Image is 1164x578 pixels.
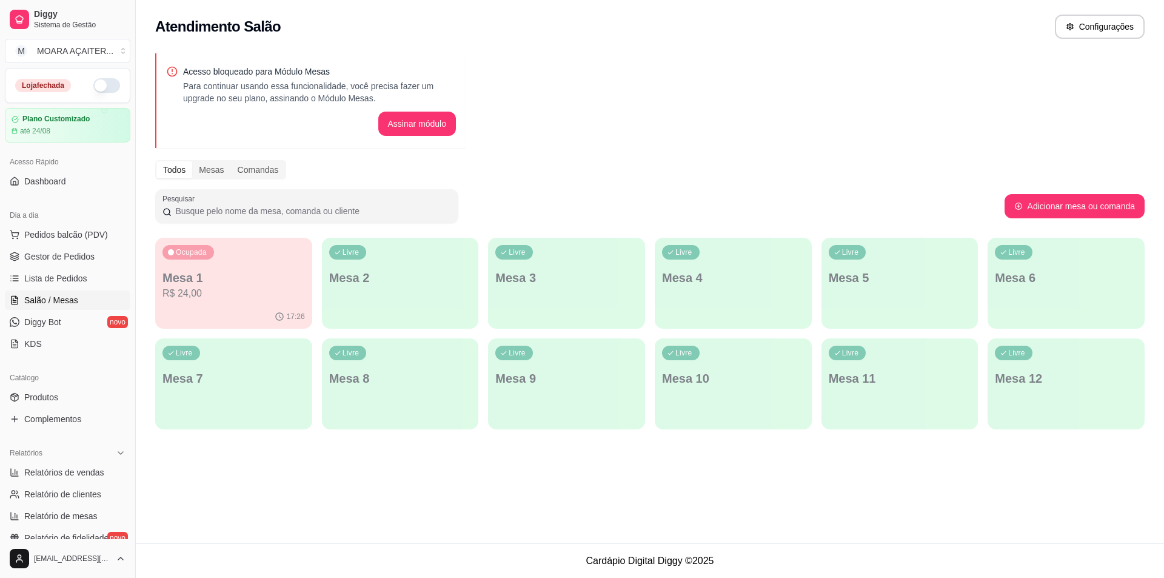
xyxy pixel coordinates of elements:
button: Select a team [5,39,130,63]
p: Livre [343,348,360,358]
p: Acesso bloqueado para Módulo Mesas [183,66,456,78]
p: Livre [675,247,692,257]
p: Mesa 8 [329,370,472,387]
a: Gestor de Pedidos [5,247,130,266]
p: Ocupada [176,247,207,257]
button: LivreMesa 12 [988,338,1145,429]
a: Lista de Pedidos [5,269,130,288]
h2: Atendimento Salão [155,17,281,36]
p: Livre [1008,348,1025,358]
div: Dia a dia [5,206,130,225]
p: Livre [509,247,526,257]
a: Relatório de clientes [5,485,130,504]
button: Alterar Status [93,78,120,93]
p: Mesa 5 [829,269,971,286]
p: 17:26 [287,312,305,321]
p: Livre [343,247,360,257]
span: Relatório de clientes [24,488,101,500]
span: Pedidos balcão (PDV) [24,229,108,241]
span: Produtos [24,391,58,403]
p: Livre [675,348,692,358]
div: Loja fechada [15,79,71,92]
button: [EMAIL_ADDRESS][DOMAIN_NAME] [5,544,130,573]
p: Mesa 6 [995,269,1137,286]
button: LivreMesa 7 [155,338,312,429]
div: Todos [156,161,192,178]
div: Acesso Rápido [5,152,130,172]
article: até 24/08 [20,126,50,136]
p: Mesa 9 [495,370,638,387]
p: Livre [842,348,859,358]
a: Relatório de mesas [5,506,130,526]
button: LivreMesa 6 [988,238,1145,329]
button: LivreMesa 3 [488,238,645,329]
a: Plano Customizadoaté 24/08 [5,108,130,143]
div: Comandas [231,161,286,178]
p: Mesa 11 [829,370,971,387]
span: Salão / Mesas [24,294,78,306]
button: Assinar módulo [378,112,457,136]
span: [EMAIL_ADDRESS][DOMAIN_NAME] [34,554,111,563]
div: Mesas [192,161,230,178]
span: Relatório de fidelidade [24,532,109,544]
span: Relatórios de vendas [24,466,104,479]
a: Produtos [5,388,130,407]
button: Pedidos balcão (PDV) [5,225,130,244]
span: Gestor de Pedidos [24,250,95,263]
span: Diggy [34,9,125,20]
div: MOARA AÇAITER ... [37,45,113,57]
p: R$ 24,00 [162,286,305,301]
p: Mesa 1 [162,269,305,286]
a: Diggy Botnovo [5,312,130,332]
p: Livre [1008,247,1025,257]
button: LivreMesa 11 [821,338,978,429]
footer: Cardápio Digital Diggy © 2025 [136,543,1164,578]
span: Sistema de Gestão [34,20,125,30]
span: KDS [24,338,42,350]
p: Mesa 3 [495,269,638,286]
a: KDS [5,334,130,354]
p: Mesa 4 [662,269,804,286]
a: Relatório de fidelidadenovo [5,528,130,548]
span: M [15,45,27,57]
p: Livre [176,348,193,358]
a: Dashboard [5,172,130,191]
p: Livre [842,247,859,257]
p: Mesa 2 [329,269,472,286]
button: OcupadaMesa 1R$ 24,0017:26 [155,238,312,329]
button: Adicionar mesa ou comanda [1005,194,1145,218]
button: LivreMesa 8 [322,338,479,429]
button: LivreMesa 2 [322,238,479,329]
span: Diggy Bot [24,316,61,328]
a: DiggySistema de Gestão [5,5,130,34]
span: Dashboard [24,175,66,187]
label: Pesquisar [162,193,199,204]
a: Complementos [5,409,130,429]
button: LivreMesa 5 [821,238,978,329]
a: Relatórios de vendas [5,463,130,482]
p: Livre [509,348,526,358]
p: Mesa 7 [162,370,305,387]
span: Complementos [24,413,81,425]
span: Relatórios [10,448,42,458]
p: Para continuar usando essa funcionalidade, você precisa fazer um upgrade no seu plano, assinando ... [183,80,456,104]
button: Configurações [1055,15,1145,39]
a: Salão / Mesas [5,291,130,310]
article: Plano Customizado [22,115,90,124]
p: Mesa 10 [662,370,804,387]
p: Mesa 12 [995,370,1137,387]
div: Catálogo [5,368,130,388]
button: LivreMesa 9 [488,338,645,429]
input: Pesquisar [172,205,451,217]
button: LivreMesa 4 [655,238,812,329]
span: Relatório de mesas [24,510,98,522]
button: LivreMesa 10 [655,338,812,429]
span: Lista de Pedidos [24,272,87,284]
